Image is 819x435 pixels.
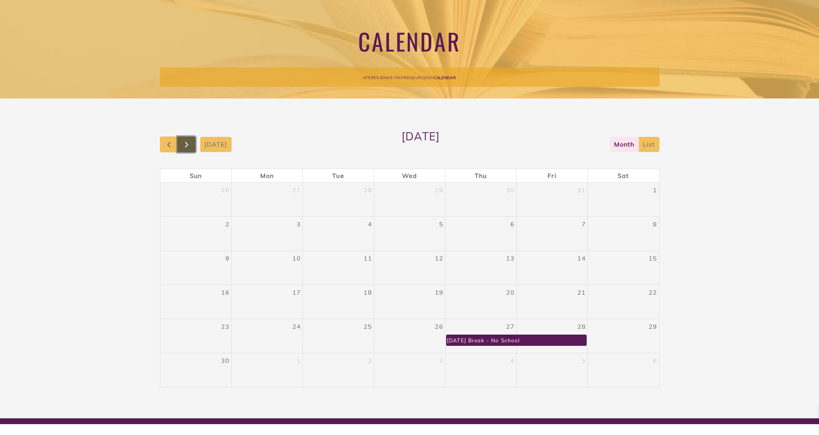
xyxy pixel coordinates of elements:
[610,137,639,152] button: month
[220,319,231,334] a: November 23, 2025
[291,183,302,197] a: October 27, 2025
[505,183,516,197] a: October 30, 2025
[291,285,302,300] a: November 17, 2025
[303,285,374,319] td: November 18, 2025
[160,353,232,387] td: November 30, 2025
[374,285,445,319] td: November 19, 2025
[588,216,659,250] td: November 8, 2025
[259,169,275,182] a: Monday
[505,319,516,334] a: November 27, 2025
[160,67,659,87] div: > >
[303,353,374,387] td: December 2, 2025
[366,353,374,368] a: December 2, 2025
[647,251,659,266] a: November 15, 2025
[446,335,587,346] a: [DATE] Break - No School
[651,217,659,231] a: November 8, 2025
[374,319,445,353] td: November 26, 2025
[363,74,400,81] a: Ateres Bnos Ita
[517,319,588,353] td: November 28, 2025
[402,129,440,159] h2: [DATE]
[445,319,517,353] td: November 27, 2025
[160,26,659,55] h1: Calendar
[232,183,303,217] td: October 27, 2025
[473,169,488,182] a: Thursday
[303,216,374,250] td: November 4, 2025
[400,169,419,182] a: Wednesday
[639,137,659,152] button: list
[374,216,445,250] td: November 5, 2025
[433,251,445,266] a: November 12, 2025
[576,251,587,266] a: November 14, 2025
[446,335,520,345] div: [DATE] Break - No School
[404,75,429,80] span: Resources
[160,136,178,152] button: Previous month
[647,319,659,334] a: November 29, 2025
[160,183,232,217] td: October 26, 2025
[404,74,429,81] a: Resources
[220,285,231,300] a: November 16, 2025
[362,285,374,300] a: November 18, 2025
[517,183,588,217] td: October 31, 2025
[220,353,231,368] a: November 30, 2025
[433,183,445,197] a: October 29, 2025
[445,250,517,285] td: November 13, 2025
[445,183,517,217] td: October 30, 2025
[232,319,303,353] td: November 24, 2025
[160,285,232,319] td: November 16, 2025
[445,216,517,250] td: November 6, 2025
[445,353,517,387] td: December 4, 2025
[580,217,587,231] a: November 7, 2025
[200,137,232,152] button: [DATE]
[505,285,516,300] a: November 20, 2025
[433,75,456,80] span: Calendar
[291,251,302,266] a: November 10, 2025
[647,285,659,300] a: November 22, 2025
[445,285,517,319] td: November 20, 2025
[232,353,303,387] td: December 1, 2025
[224,217,231,231] a: November 2, 2025
[438,217,445,231] a: November 5, 2025
[374,183,445,217] td: October 29, 2025
[291,319,302,334] a: November 24, 2025
[160,216,232,250] td: November 2, 2025
[580,353,587,368] a: December 5, 2025
[220,183,231,197] a: October 26, 2025
[517,353,588,387] td: December 5, 2025
[232,250,303,285] td: November 10, 2025
[433,319,445,334] a: November 26, 2025
[505,251,516,266] a: November 13, 2025
[517,250,588,285] td: November 14, 2025
[576,285,587,300] a: November 21, 2025
[517,216,588,250] td: November 7, 2025
[546,169,558,182] a: Friday
[576,319,587,334] a: November 28, 2025
[588,250,659,285] td: November 15, 2025
[177,136,196,152] button: Next month
[160,319,232,353] td: November 23, 2025
[295,353,302,368] a: December 1, 2025
[616,169,630,182] a: Saturday
[331,169,345,182] a: Tuesday
[232,216,303,250] td: November 3, 2025
[188,169,203,182] a: Sunday
[438,353,445,368] a: December 3, 2025
[362,319,374,334] a: November 25, 2025
[224,251,231,266] a: November 9, 2025
[232,285,303,319] td: November 17, 2025
[374,353,445,387] td: December 3, 2025
[651,353,659,368] a: December 6, 2025
[362,183,374,197] a: October 28, 2025
[588,285,659,319] td: November 22, 2025
[509,353,516,368] a: December 4, 2025
[295,217,302,231] a: November 3, 2025
[303,183,374,217] td: October 28, 2025
[366,217,374,231] a: November 4, 2025
[588,353,659,387] td: December 6, 2025
[363,75,400,80] span: Ateres Bnos Ita
[509,217,516,231] a: November 6, 2025
[651,183,659,197] a: November 1, 2025
[588,183,659,217] td: November 1, 2025
[517,285,588,319] td: November 21, 2025
[362,251,374,266] a: November 11, 2025
[160,250,232,285] td: November 9, 2025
